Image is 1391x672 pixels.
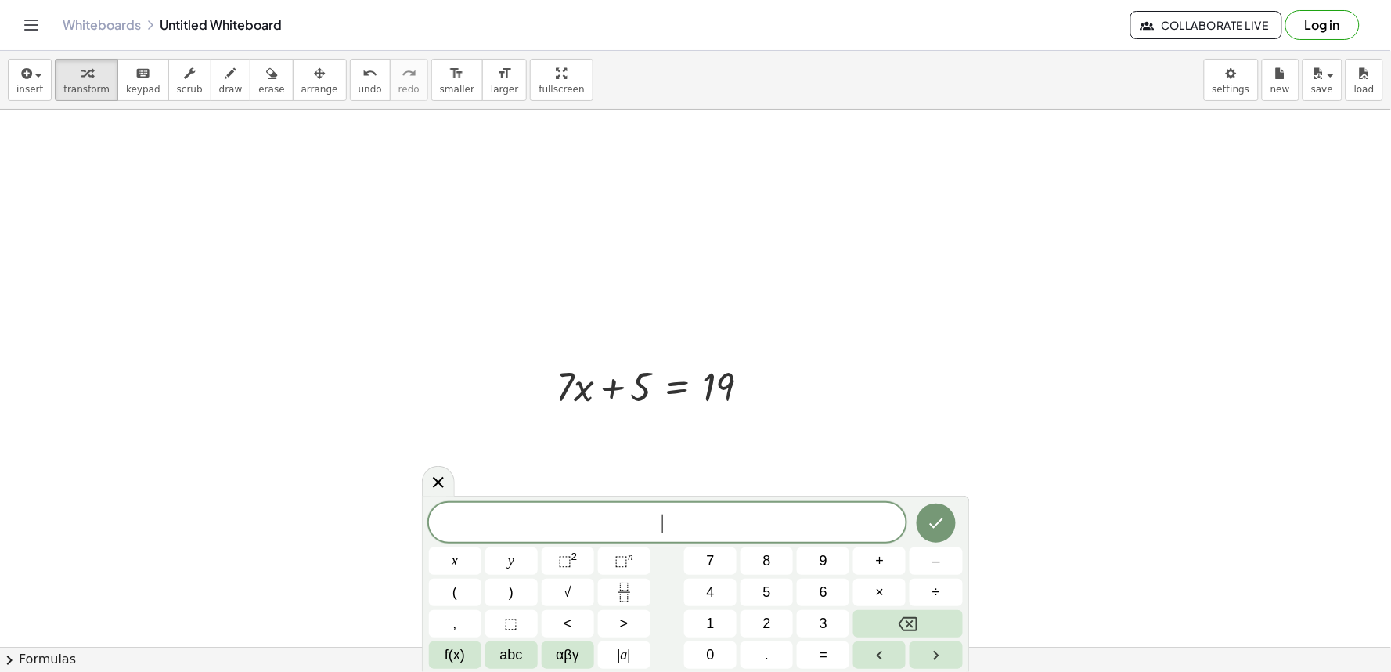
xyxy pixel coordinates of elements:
[571,551,578,562] sup: 2
[362,64,377,83] i: undo
[614,553,628,569] span: ⬚
[1204,59,1259,101] button: settings
[618,647,621,663] span: |
[491,84,518,95] span: larger
[628,551,633,562] sup: n
[741,610,793,638] button: 2
[542,579,594,606] button: Square root
[250,59,293,101] button: erase
[598,579,650,606] button: Fraction
[598,641,650,669] button: Absolute value
[932,582,940,603] span: ÷
[1262,59,1299,101] button: new
[910,547,962,575] button: Minus
[509,582,514,603] span: )
[1144,18,1269,32] span: Collaborate Live
[359,84,382,95] span: undo
[741,641,793,669] button: .
[449,64,464,83] i: format_size
[126,84,160,95] span: keypad
[117,59,169,101] button: keyboardkeypad
[1354,84,1375,95] span: load
[445,645,465,666] span: f(x)
[910,579,962,606] button: Divide
[497,64,512,83] i: format_size
[741,579,793,606] button: 5
[500,645,523,666] span: abc
[684,579,737,606] button: 4
[19,13,44,38] button: Toggle navigation
[707,645,715,666] span: 0
[1346,59,1383,101] button: load
[797,547,849,575] button: 9
[598,547,650,575] button: Superscript
[820,551,827,572] span: 9
[797,641,849,669] button: Equals
[707,551,715,572] span: 7
[820,645,828,666] span: =
[429,547,481,575] button: x
[63,17,141,33] a: Whiteboards
[876,551,885,572] span: +
[564,613,572,634] span: <
[482,59,527,101] button: format_sizelarger
[684,610,737,638] button: 1
[350,59,391,101] button: undoundo
[618,645,630,666] span: a
[485,547,538,575] button: y
[542,641,594,669] button: Greek alphabet
[853,610,962,638] button: Backspace
[763,613,771,634] span: 2
[293,59,347,101] button: arrange
[1285,10,1360,40] button: Log in
[429,641,481,669] button: Functions
[135,64,150,83] i: keyboard
[797,610,849,638] button: 3
[508,551,514,572] span: y
[763,551,771,572] span: 8
[390,59,428,101] button: redoredo
[402,64,416,83] i: redo
[177,84,203,95] span: scrub
[398,84,420,95] span: redo
[429,579,481,606] button: (
[258,84,284,95] span: erase
[505,613,518,634] span: ⬚
[853,547,906,575] button: Plus
[485,610,538,638] button: Placeholder
[620,613,629,634] span: >
[1303,59,1342,101] button: save
[485,579,538,606] button: )
[168,59,211,101] button: scrub
[765,645,769,666] span: .
[542,610,594,638] button: Less than
[1311,84,1333,95] span: save
[16,84,43,95] span: insert
[564,582,571,603] span: √
[628,647,631,663] span: |
[1213,84,1250,95] span: settings
[662,515,672,533] span: ​
[707,582,715,603] span: 4
[431,59,483,101] button: format_sizesmaller
[932,551,940,572] span: –
[452,582,457,603] span: (
[917,504,956,543] button: Done
[910,641,962,669] button: Right arrow
[820,582,827,603] span: 6
[684,641,737,669] button: 0
[1130,11,1282,39] button: Collaborate Live
[556,645,579,666] span: αβγ
[1270,84,1290,95] span: new
[453,613,457,634] span: ,
[542,547,594,575] button: Squared
[797,579,849,606] button: 6
[558,553,571,569] span: ⬚
[485,641,538,669] button: Alphabet
[741,547,793,575] button: 8
[598,610,650,638] button: Greater than
[763,582,771,603] span: 5
[219,84,243,95] span: draw
[55,59,118,101] button: transform
[440,84,474,95] span: smaller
